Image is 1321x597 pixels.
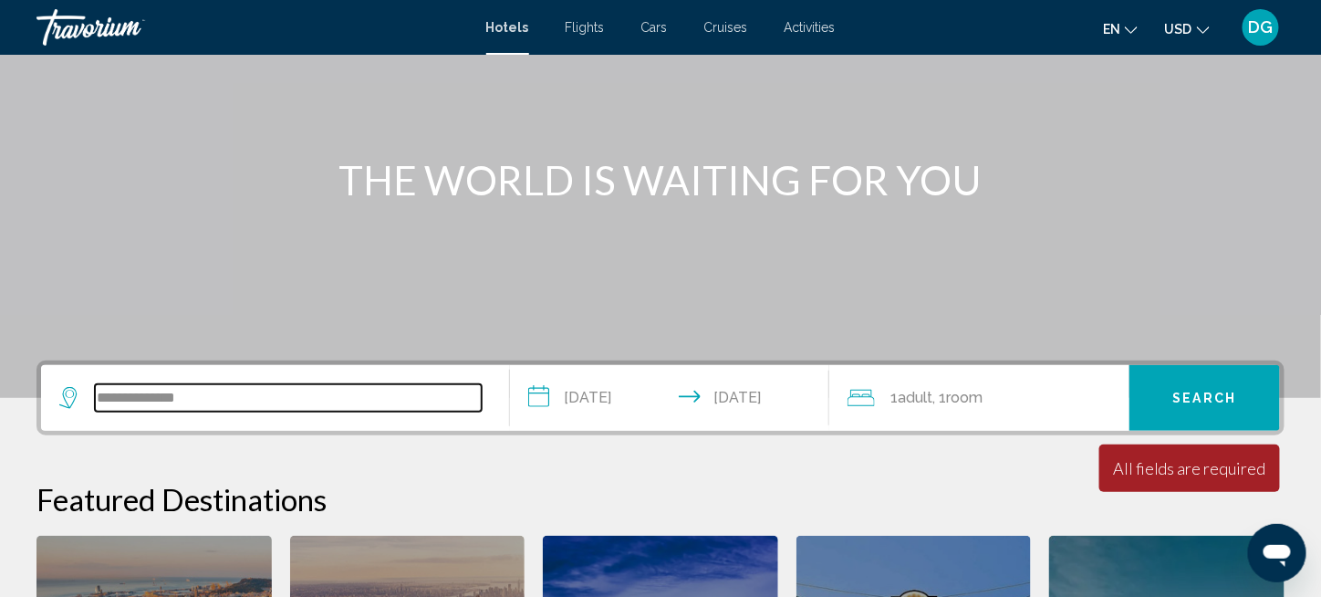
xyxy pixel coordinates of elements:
button: Check-in date: Sep 2, 2025 Check-out date: Sep 3, 2025 [510,365,829,431]
span: , 1 [933,385,983,411]
button: Search [1129,365,1280,431]
span: Search [1173,392,1237,406]
span: Room [947,389,983,406]
span: Adult [899,389,933,406]
h2: Featured Destinations [36,481,1285,518]
div: Search widget [41,365,1280,431]
button: Travelers: 1 adult, 0 children [829,365,1130,431]
span: 1 [891,385,933,411]
iframe: Button to launch messaging window [1248,524,1306,582]
a: Cars [641,20,668,35]
button: Change currency [1165,16,1210,42]
a: Activities [785,20,836,35]
div: All fields are required [1113,458,1266,478]
h1: THE WORLD IS WAITING FOR YOU [318,156,1003,204]
a: Travorium [36,9,468,46]
a: Flights [566,20,605,35]
button: Change language [1103,16,1138,42]
a: Cruises [704,20,748,35]
span: en [1103,22,1120,37]
span: DG [1249,18,1274,37]
span: USD [1165,22,1192,37]
a: Hotels [486,20,529,35]
button: User Menu [1237,8,1285,47]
